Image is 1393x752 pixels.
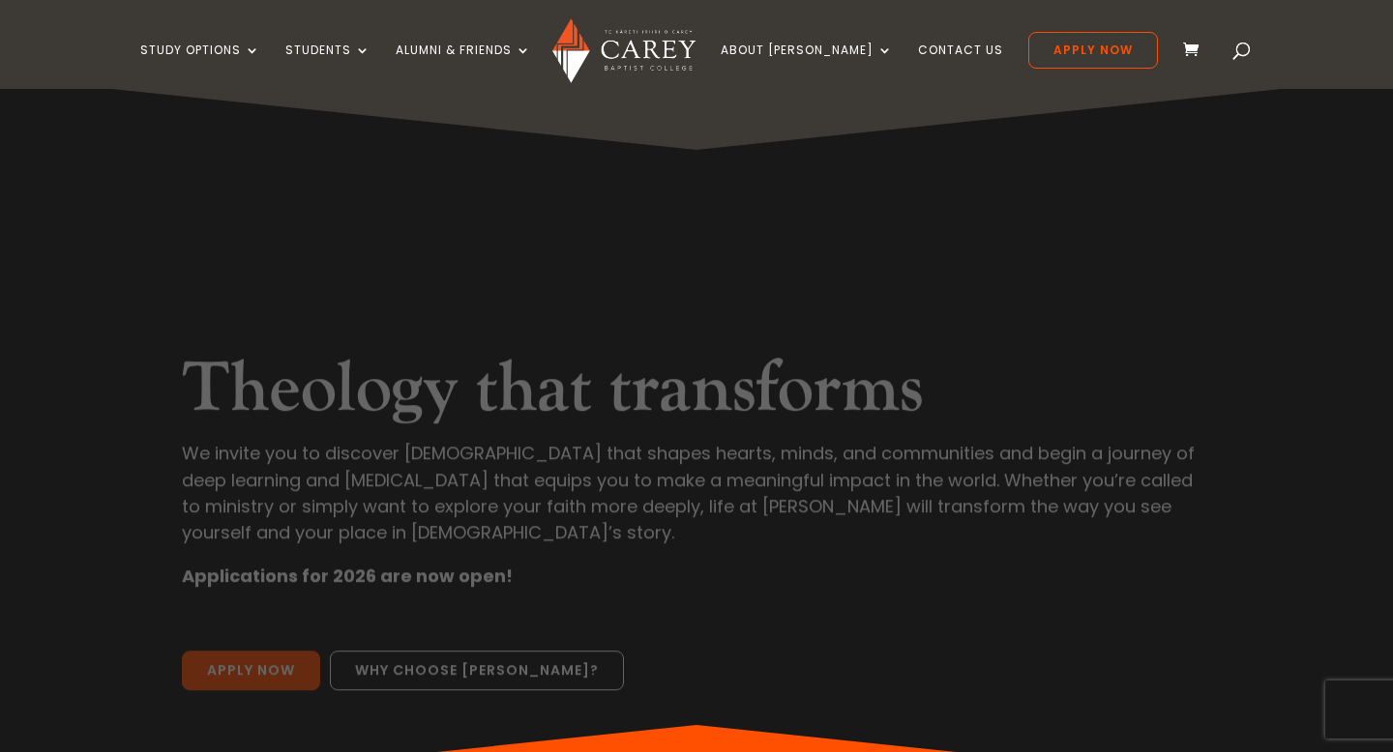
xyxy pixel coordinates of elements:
[330,603,624,644] a: Why choose [PERSON_NAME]?
[182,516,513,540] strong: Applications for 2026 are now open!
[552,18,695,83] img: Carey Baptist College
[140,43,260,89] a: Study Options
[182,392,1211,515] p: We invite you to discover [DEMOGRAPHIC_DATA] that shapes hearts, minds, and communities and begin...
[182,603,320,644] a: Apply Now
[1028,32,1158,69] a: Apply Now
[396,43,531,89] a: Alumni & Friends
[182,300,1211,392] h2: Theology that transforms
[918,43,1003,89] a: Contact Us
[721,43,893,89] a: About [PERSON_NAME]
[285,43,370,89] a: Students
